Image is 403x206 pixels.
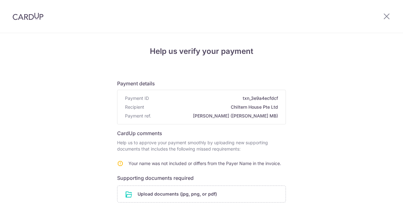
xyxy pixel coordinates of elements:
[147,104,278,110] span: Chiltern House Pte Ltd
[128,161,281,166] span: Your name was not included or differs from the Payer Name in the invoice.
[154,113,278,119] span: [PERSON_NAME] ([PERSON_NAME] MB)
[117,129,286,137] h6: CardUp comments
[117,186,286,203] div: Upload documents (jpg, png, or pdf)
[125,95,149,101] span: Payment ID
[125,104,144,110] span: Recipient
[151,95,278,101] span: txn_3e9a4ecfdcf
[117,80,286,87] h6: Payment details
[125,113,151,119] span: Payment ref.
[117,140,286,152] p: Help us to approve your payment smoothly by uploading new supporting documents that includes the ...
[117,46,286,57] h4: Help us verify your payment
[13,13,43,20] img: CardUp
[117,174,286,182] h6: Supporting documents required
